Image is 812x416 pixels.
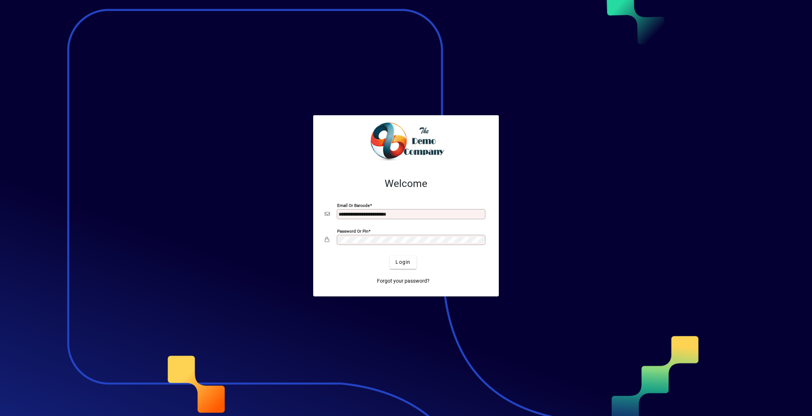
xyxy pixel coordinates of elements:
[337,203,370,208] mat-label: Email or Barcode
[325,178,487,190] h2: Welcome
[377,277,430,285] span: Forgot your password?
[390,256,416,269] button: Login
[374,275,432,288] a: Forgot your password?
[337,228,368,233] mat-label: Password or Pin
[395,258,410,266] span: Login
